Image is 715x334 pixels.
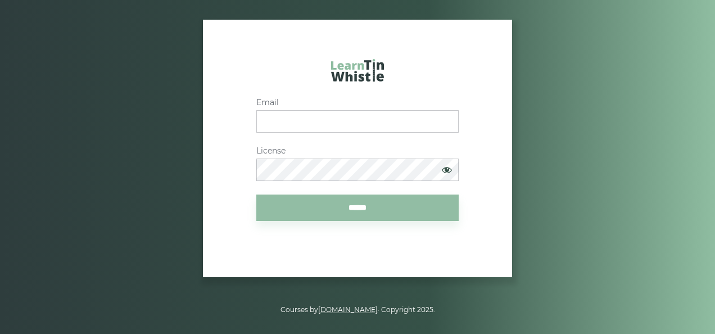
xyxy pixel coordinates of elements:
a: LearnTinWhistle.com [331,59,384,87]
img: LearnTinWhistle.com [331,59,384,82]
label: License [256,146,459,156]
label: Email [256,98,459,107]
p: Courses by · Copyright 2025. [40,304,675,315]
a: [DOMAIN_NAME] [318,305,378,314]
